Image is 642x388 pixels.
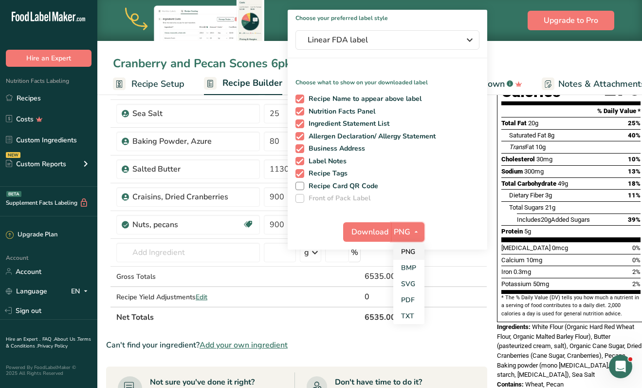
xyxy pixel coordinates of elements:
span: Wheat, Pecan [525,381,564,388]
span: 300mg [524,168,544,175]
a: BMP [393,260,424,276]
span: 2% [632,268,641,275]
div: Can't find your ingredient? [106,339,487,351]
div: g [304,247,309,258]
span: Ingredient Statement List [304,119,390,128]
span: 18% [628,180,641,187]
a: Hire an Expert . [6,336,40,343]
section: % Daily Value * [501,105,641,117]
span: 0% [632,256,641,264]
span: 21g [545,204,555,211]
button: PNG [391,222,424,242]
span: 39% [628,216,641,223]
a: TXT [393,308,424,324]
div: Craisins, Dried Cranberries [132,191,254,203]
span: Fat [509,143,534,151]
a: Nutrition Breakdown [405,73,522,95]
span: 0mcg [552,244,568,252]
section: * The % Daily Value (DV) tells you how much a nutrient in a serving of food contributes to a dail... [501,294,641,318]
span: 40% [628,132,641,139]
button: Download [343,222,391,242]
div: Upgrade to Pro [326,0,472,41]
span: Sodium [501,168,523,175]
div: BETA [6,191,21,197]
span: 0% [632,244,641,252]
span: Recipe Setup [131,78,184,91]
span: Recipe Tags [304,169,348,178]
span: Label Notes [304,157,347,166]
span: 11% [628,192,641,199]
div: Upgrade Plan [6,230,57,240]
span: 8g [548,132,554,139]
div: 0 [365,291,396,303]
iframe: Intercom live chat [609,355,632,378]
span: Front of Pack Label [304,194,371,203]
div: Calories [501,85,585,99]
div: Salted Butter [132,163,254,175]
a: FAQ . [42,336,54,343]
div: EN [71,285,92,297]
span: Total Sugars [509,204,544,211]
span: Add your own ingredient [200,339,288,351]
a: PDF [393,292,424,308]
div: Cranberry and Pecan Scones 6pk [113,55,303,72]
span: 10g [535,143,546,151]
input: Add Ingredient [116,243,260,262]
button: Hire an Expert [6,50,92,67]
span: 0.3mg [514,268,531,275]
div: Baking Powder, Azure [132,136,254,147]
span: 2% [632,280,641,288]
span: White Flour (Organic Hard Red Wheat Flour, Organic Malted Barley Flour), Butter (pasteurized crea... [497,323,642,378]
span: 10mg [526,256,542,264]
span: Dietary Fiber [509,192,544,199]
button: Upgrade to Pro [528,11,614,30]
div: NEW [6,152,20,158]
span: Iron [501,268,512,275]
div: Recipe Yield Adjustments [116,292,260,302]
button: Linear FDA label [295,30,479,50]
th: 6535.00 [363,307,398,327]
div: Nuts, pecans [132,219,242,231]
a: Language [6,283,47,300]
span: Recipe Builder [222,77,282,90]
span: Allergen Declaration/ Allergy Statement [304,132,436,141]
a: Recipe Setup [113,73,184,95]
span: Ingredients: [497,323,531,330]
span: 13% [628,168,641,175]
span: Download [351,226,388,238]
span: Upgrade to Pro [544,15,598,26]
span: Total Fat [501,119,527,127]
span: Recipe Name to appear above label [304,95,422,103]
span: PNG [394,226,410,238]
span: Total Carbohydrate [501,180,556,187]
span: Potassium [501,280,532,288]
i: Trans [509,143,525,151]
div: Gross Totals [116,272,260,282]
span: 30mg [536,155,552,163]
span: Linear FDA label [308,34,454,46]
a: SVG [393,276,424,292]
a: Recipe Builder [204,72,282,96]
span: Recipe Card QR Code [304,182,379,191]
span: Cholesterol [501,155,535,163]
span: 49g [558,180,568,187]
div: Powered By FoodLabelMaker © 2025 All Rights Reserved [6,365,92,376]
span: 20g [541,216,551,223]
span: Nutrition Facts Panel [304,107,376,116]
th: Net Totals [114,307,363,327]
span: 20g [528,119,538,127]
div: Custom Reports [6,159,66,169]
span: Includes Added Sugars [517,216,590,223]
span: Business Address [304,144,366,153]
a: PNG [393,244,424,260]
span: 50mg [533,280,549,288]
p: Choose what to show on your downloaded label [288,70,487,87]
span: Saturated Fat [509,132,546,139]
span: Calcium [501,256,525,264]
a: About Us . [54,336,77,343]
a: Terms & Conditions . [6,336,91,349]
h1: Choose your preferred label style [288,10,487,22]
span: 3g [545,192,552,199]
span: 10% [628,155,641,163]
span: [MEDICAL_DATA] [501,244,550,252]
